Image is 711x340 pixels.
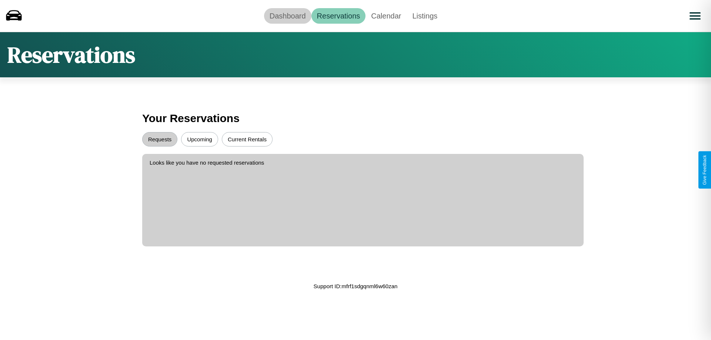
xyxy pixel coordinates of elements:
[685,6,705,26] button: Open menu
[222,132,273,147] button: Current Rentals
[314,281,398,291] p: Support ID: mfrf1sdgqnml6w60zan
[702,155,707,185] div: Give Feedback
[150,158,576,168] p: Looks like you have no requested reservations
[311,8,366,24] a: Reservations
[181,132,218,147] button: Upcoming
[264,8,311,24] a: Dashboard
[407,8,443,24] a: Listings
[142,132,177,147] button: Requests
[365,8,407,24] a: Calendar
[7,40,135,70] h1: Reservations
[142,108,569,128] h3: Your Reservations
